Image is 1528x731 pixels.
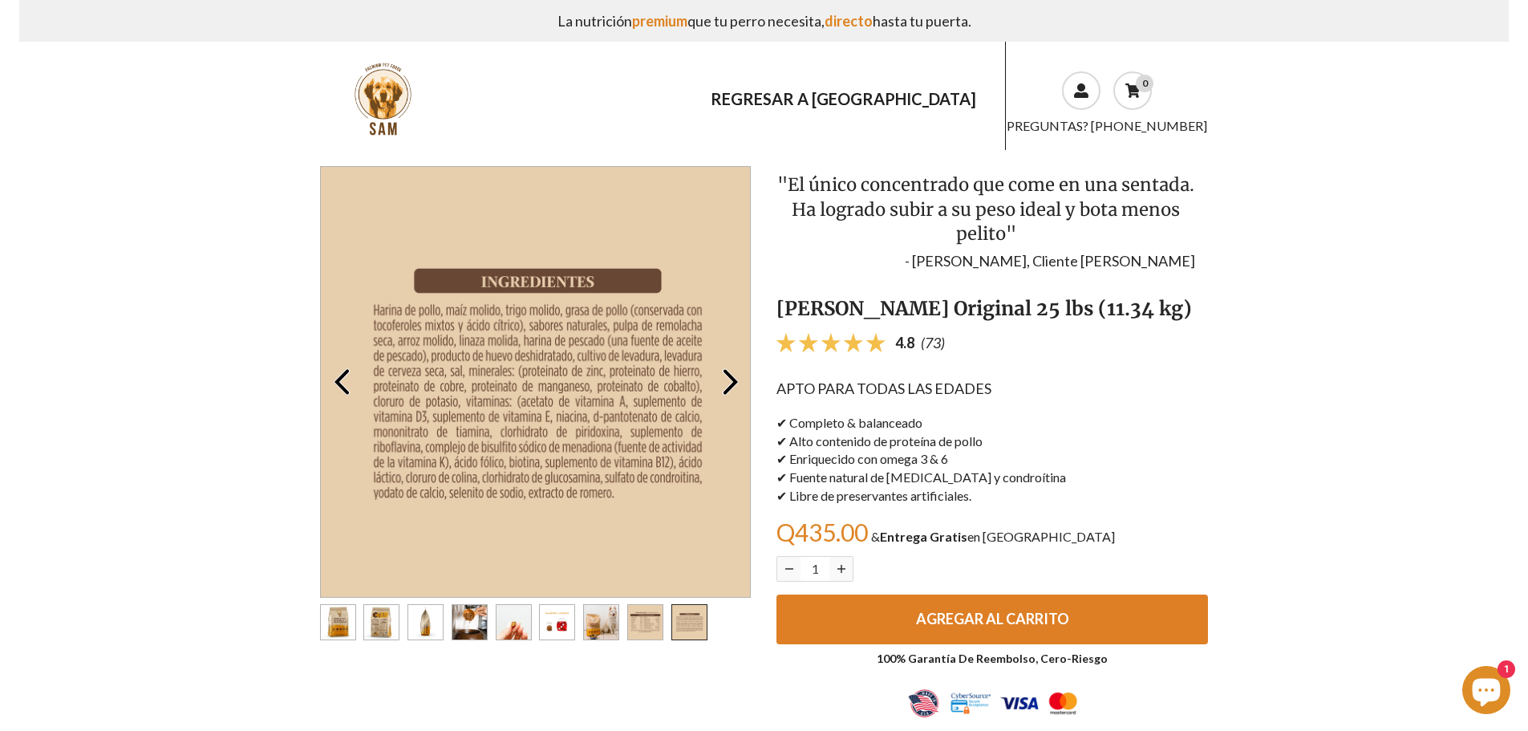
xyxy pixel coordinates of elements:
li: Carousel Page 6 [539,604,575,640]
p: ✔︎ Fuente natural de [MEDICAL_DATA] y condroítina [776,469,1208,487]
p: ✔︎ Alto contenido de proteína de pollo [776,433,1208,451]
button: Reducir cantidad para Sam Original, 25 lbs (11.34 kg) [777,557,800,581]
input: Cantidad para Sam Original, 25 lbs (11.34 kg) [800,557,829,581]
span: AGREGAR AL CARRITO [916,610,1069,627]
p: ✔︎ Enriquecido con omega 3 & 6 [776,450,1208,469]
button: Carousel pagination button [671,604,707,640]
img: 740400205103-08.png [672,605,707,640]
div: 0 [1136,75,1153,92]
inbox-online-store-chat: Chat de la tienda online Shopify [1457,666,1515,718]
img: 740400205103-03.png [408,605,443,640]
li: Carousel Page 4 [452,604,488,640]
p: & en [GEOGRAPHIC_DATA] [871,528,1115,546]
img: 740400205103-04.jpeg [584,605,618,640]
li: Carousel Page 8 [627,604,663,640]
img: 740400205103-07.png [628,605,663,640]
span: Q435.00 [776,518,868,546]
p: ✔︎ Completo & balanceado [776,414,1208,433]
span: directo [825,12,873,30]
button: Carousel pagination button [627,604,663,640]
li: Carousel Page 9 (Current Slide) [671,604,707,640]
li: Carousel Page 1 [320,604,356,640]
p: ✔︎ Libre de preservantes artificiales. [776,487,1208,506]
img: sam-whatsapp.png [345,61,421,137]
ul: Carousel Pagination [320,604,752,640]
button: Carousel pagination button [363,604,399,640]
h1: [PERSON_NAME] Original 25 lbs (11.34 kg) [776,298,1195,321]
li: Carousel Page 3 [407,604,444,640]
p: - [PERSON_NAME], Cliente [PERSON_NAME] [776,253,1195,270]
button: Carousel pagination button [452,604,488,640]
img: sam-photos-175.jpeg [452,605,487,640]
a: REGRESAR A [GEOGRAPHIC_DATA] [695,81,992,116]
img: sam-croque-51.jpeg [496,605,531,640]
button: AGREGAR AL CARRITO [776,595,1208,644]
button: Aumentar cantidad para Sam Original, 25 lbs (11.34 kg) [829,557,853,581]
a: PREGUNTAS? [PHONE_NUMBER] [1007,118,1207,133]
button: Next [710,362,750,402]
a: 100% Garantía De Reembolso, Cero-Riesgo [877,652,1108,665]
h2: "El único concentrado que come en una sentada. Ha logrado subir a su peso ideal y bota menos pelito" [776,173,1195,246]
button: Carousel pagination button [539,604,575,640]
img: diseno-sin-titulo-6.png [885,676,1100,730]
span: 4.8 [895,334,914,351]
button: Carousel pagination button [496,604,532,640]
img: mockupfinales-07.jpeg [364,605,399,640]
button: Carousel pagination button [407,604,444,640]
li: Carousel Page 5 [496,604,532,640]
img: 740400205103-06.png [540,605,574,640]
p: La nutrición que tu perro necesita, hasta tu puerta. [32,6,1495,35]
a: 0 [1113,71,1152,110]
button: Carousel pagination button [583,604,619,640]
li: Carousel Page 2 [363,604,399,640]
img: 740400205103-08.png [320,167,750,597]
img: mockupfinales-01.jpeg [321,605,355,640]
li: Carousel Page 7 [583,604,619,640]
span: (73) [921,334,945,351]
button: Preview [321,362,361,402]
span: premium [632,12,687,30]
p: APTO PARA TODAS LAS EDADES [776,379,1208,399]
span: Entrega Gratis [880,529,967,544]
a: 4.8 (73) [776,333,945,352]
button: Carousel pagination button [320,604,356,640]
